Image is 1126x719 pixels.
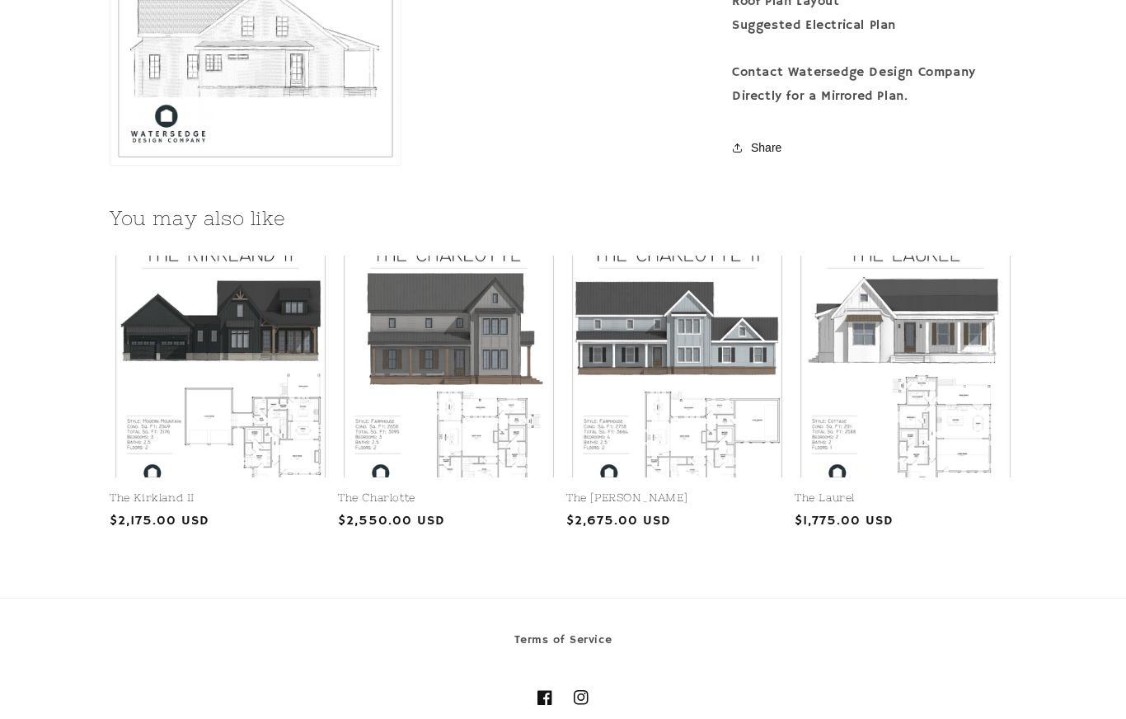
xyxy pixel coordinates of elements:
[338,491,560,505] a: The Charlotte
[110,205,1016,231] h2: You may also like
[795,491,1016,505] a: The Laurel
[732,61,1016,109] div: Contact Watersedge Design Company Directly for a Mirrored Plan.
[566,491,788,505] a: The [PERSON_NAME]
[110,491,331,505] a: The Kirkland II
[732,129,786,166] button: Share
[514,630,612,655] a: Terms of Service
[732,14,1016,38] div: Suggested Electrical Plan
